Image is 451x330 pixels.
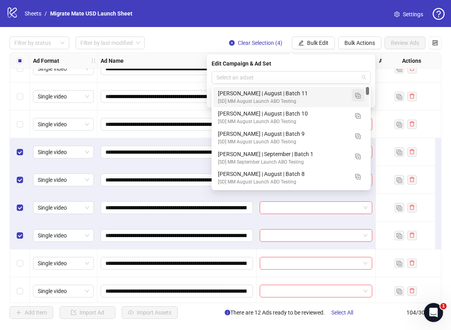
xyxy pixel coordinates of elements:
button: Duplicate [352,129,364,142]
button: Duplicate [395,203,404,212]
button: Duplicate [395,147,404,157]
img: Duplicate [355,113,361,119]
div: Select row 12 [10,194,30,222]
div: Edit Campaign & Ad Set [212,59,371,68]
button: Review Ads [385,37,426,49]
button: Duplicate [395,175,404,185]
span: holder [96,58,102,64]
button: Duplicate [395,259,404,268]
a: Migrate Mate USD Launch Sheet [49,9,134,18]
div: Select row 11 [10,166,30,194]
button: Duplicate [395,120,404,129]
button: Duplicate [395,231,404,240]
strong: Ad Name [101,56,124,65]
li: / [45,9,47,18]
button: Select All [325,306,360,319]
span: info-circle [225,310,230,315]
button: Duplicate [352,150,364,162]
span: holder [91,58,96,64]
div: Select row 13 [10,222,30,249]
span: 1 [440,303,447,309]
span: 104 / 300 items [406,308,441,317]
div: [PERSON_NAME] | September | Batch 1 [218,150,348,158]
strong: Assets [379,56,396,65]
button: Configure table settings [429,37,441,49]
span: Single video [38,202,89,214]
span: Single video [38,257,89,269]
img: Duplicate [355,154,361,159]
button: Add Item [10,306,53,319]
span: edit [298,40,304,46]
span: Settings [403,10,423,19]
div: Ed Kong | August | Batch 7 [213,188,369,208]
img: Duplicate [355,133,361,139]
span: close-circle [229,40,235,46]
iframe: Intercom live chat [424,303,443,322]
div: [PERSON_NAME] | August | Batch 8 [218,170,348,178]
button: Duplicate [352,89,364,102]
button: Duplicate [352,109,364,122]
span: Single video [38,174,89,186]
button: Bulk Actions [338,37,381,49]
div: [SD] MM August Launch ABO Testing [218,178,348,186]
div: Ed Kong | August | Batch 11 [213,87,369,107]
button: Duplicate [352,170,364,182]
span: Single video [38,146,89,158]
div: Ed Kong | August | Batch 10 [213,107,369,127]
div: [SD] MM August Launch ABO Testing [218,98,348,105]
div: [SD] MM August Launch ABO Testing [218,138,348,146]
strong: Ad Format [33,56,59,65]
span: setting [394,12,400,17]
div: [PERSON_NAME] | August | Batch 9 [218,129,348,138]
div: [PERSON_NAME] | August | Batch 11 [218,89,348,98]
strong: Actions [402,56,421,65]
img: Duplicate [355,93,361,98]
span: Select All [331,309,353,316]
div: Resize Ad Name column [254,53,256,68]
img: Duplicate [355,174,361,179]
div: Resize Campaign & Ad Set column [373,53,375,68]
span: There are 12 Ads ready to be reviewed. [225,306,360,319]
div: Select row 8 [10,83,30,110]
div: Select row 14 [10,249,30,277]
span: Single video [38,118,89,130]
span: Bulk Edit [307,40,329,46]
button: Clear Selection (4) [223,37,289,49]
div: Select all rows [10,53,30,69]
button: Import Assets [122,306,178,319]
span: Single video [38,230,89,241]
a: Settings [388,8,430,21]
div: Select row 15 [10,277,30,305]
span: Bulk Actions [344,40,375,46]
div: Select row 9 [10,110,30,138]
div: Ed Kong | August | Batch 9 [213,127,369,148]
button: Duplicate [395,92,404,101]
button: Import Ad [60,306,115,319]
span: question-circle [433,8,445,20]
div: Ed Kong | August | Batch 8 [213,168,369,188]
button: Bulk Edit [292,37,335,49]
span: Single video [38,91,89,102]
button: Duplicate [395,286,404,296]
span: Clear Selection (4) [238,40,282,46]
div: [SD] MM August Launch ABO Testing [218,118,348,125]
div: Select row 10 [10,138,30,166]
div: Ed Kong | September | Batch 1 [213,148,369,168]
div: Resize Ad Format column [95,53,97,68]
span: Single video [38,285,89,297]
span: control [432,40,438,46]
div: Select row 7 [10,55,30,83]
div: [SD] MM September Launch ABO Testing [218,158,348,166]
a: Sheets [23,9,43,18]
div: [PERSON_NAME] | August | Batch 10 [218,109,348,118]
